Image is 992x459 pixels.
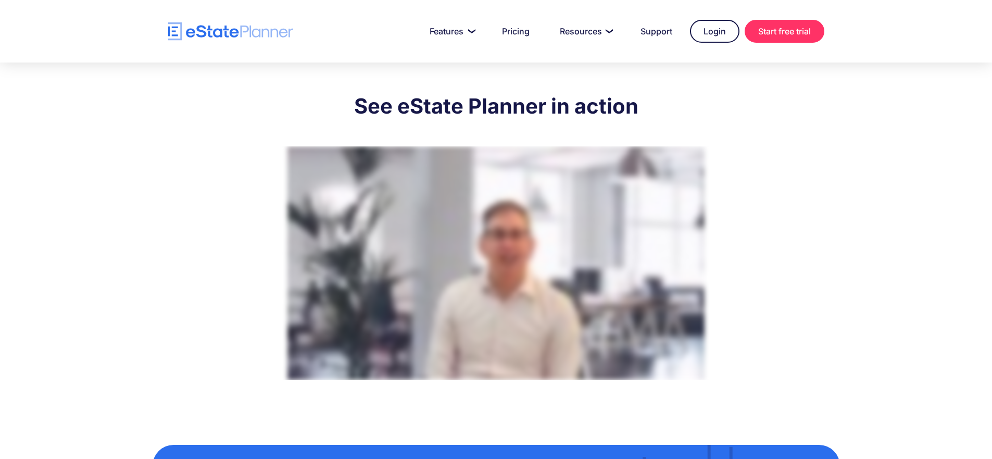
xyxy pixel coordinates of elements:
[690,20,739,43] a: Login
[489,21,542,42] a: Pricing
[252,93,741,119] h2: See eState Planner in action
[417,21,484,42] a: Features
[168,22,293,41] a: home
[745,20,824,43] a: Start free trial
[547,21,623,42] a: Resources
[628,21,685,42] a: Support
